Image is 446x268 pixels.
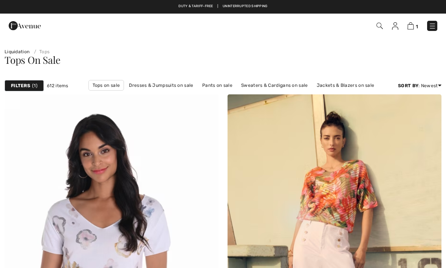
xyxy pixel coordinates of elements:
[237,80,311,90] a: Sweaters & Cardigans on sale
[392,22,398,30] img: My Info
[32,82,37,89] span: 1
[125,80,197,90] a: Dresses & Jumpsuits on sale
[9,18,41,33] img: 1ère Avenue
[88,80,124,91] a: Tops on sale
[31,49,50,54] a: Tops
[429,22,436,30] img: Menu
[228,91,277,100] a: Outerwear on sale
[398,83,418,88] strong: Sort By
[11,82,30,89] strong: Filters
[407,22,414,29] img: Shopping Bag
[189,91,227,100] a: Skirts on sale
[376,23,383,29] img: Search
[47,82,68,89] span: 612 items
[5,53,60,66] span: Tops On Sale
[407,21,418,30] a: 1
[313,80,378,90] a: Jackets & Blazers on sale
[198,80,236,90] a: Pants on sale
[416,24,418,29] span: 1
[9,22,41,29] a: 1ère Avenue
[5,49,29,54] a: Liquidation
[398,82,441,89] div: : Newest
